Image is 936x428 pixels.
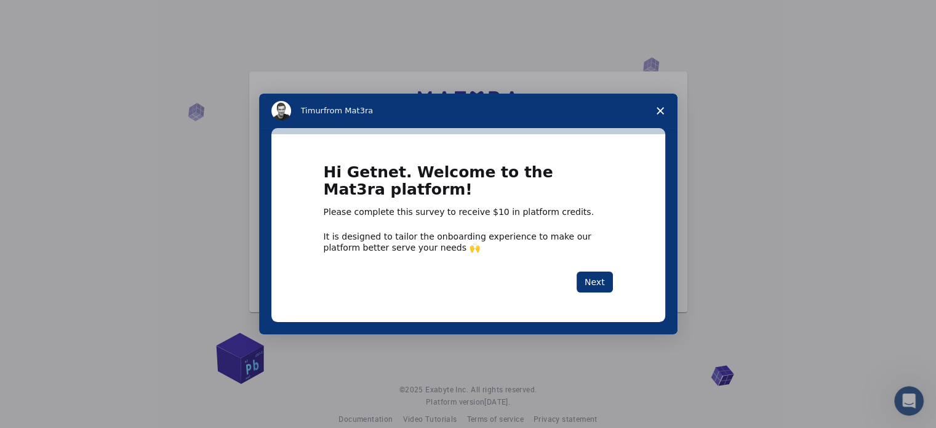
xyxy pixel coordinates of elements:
[324,231,613,253] div: It is designed to tailor the onboarding experience to make our platform better serve your needs 🙌
[324,206,613,219] div: Please complete this survey to receive $10 in platform credits.
[324,164,613,206] h1: Hi Getnet. Welcome to the Mat3ra platform!
[301,106,324,115] span: Timur
[577,272,613,293] button: Next
[324,106,373,115] span: from Mat3ra
[643,94,678,128] span: Close survey
[25,9,69,20] span: Support
[271,101,291,121] img: Profile image for Timur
